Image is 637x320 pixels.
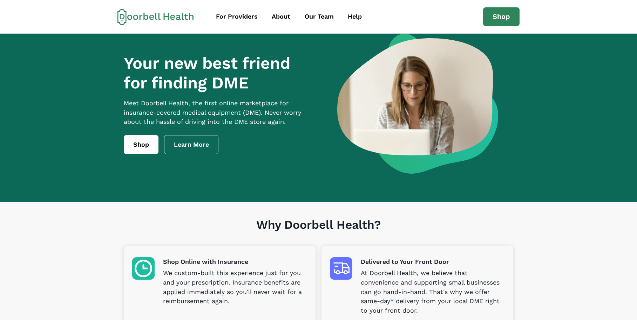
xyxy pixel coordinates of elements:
[361,257,505,267] p: Delivered to Your Front Door
[330,257,352,280] img: Delivered to Your Front Door icon
[341,9,368,25] a: Help
[337,34,498,174] img: a woman looking at a computer
[210,9,264,25] a: For Providers
[163,268,307,306] p: We custom-built this experience just for you and your prescription. Insurance benefits are applie...
[132,257,155,280] img: Shop Online with Insurance icon
[124,99,314,127] p: Meet Doorbell Health, the first online marketplace for insurance-covered medical equipment (DME)....
[305,12,334,21] div: Our Team
[361,268,505,315] p: At Doorbell Health, we believe that convenience and supporting small businesses can go hand-in-ha...
[298,9,340,25] a: Our Team
[124,218,513,246] h1: Why Doorbell Health?
[164,135,219,154] a: Learn More
[124,53,314,93] h1: Your new best friend for finding DME
[483,7,520,26] a: Shop
[265,9,297,25] a: About
[216,12,258,21] div: For Providers
[348,12,362,21] div: Help
[124,135,158,154] a: Shop
[272,12,290,21] div: About
[163,257,307,267] p: Shop Online with Insurance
